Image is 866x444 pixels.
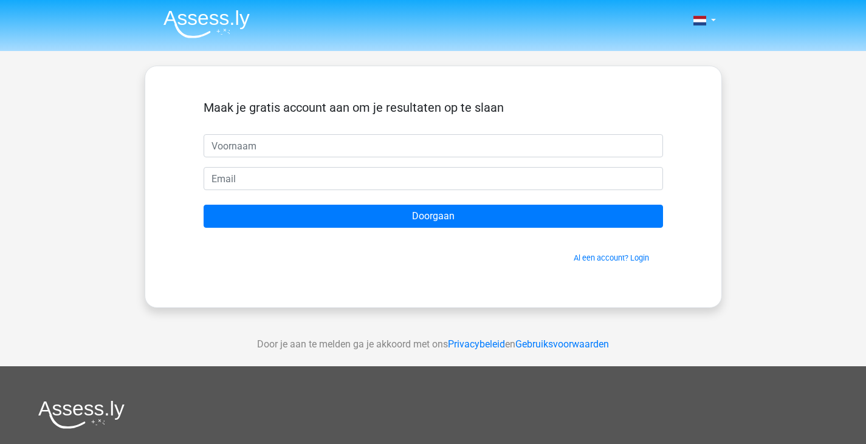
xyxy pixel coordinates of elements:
[163,10,250,38] img: Assessly
[204,167,663,190] input: Email
[38,400,125,429] img: Assessly logo
[204,205,663,228] input: Doorgaan
[574,253,649,262] a: Al een account? Login
[515,338,609,350] a: Gebruiksvoorwaarden
[204,100,663,115] h5: Maak je gratis account aan om je resultaten op te slaan
[204,134,663,157] input: Voornaam
[448,338,505,350] a: Privacybeleid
